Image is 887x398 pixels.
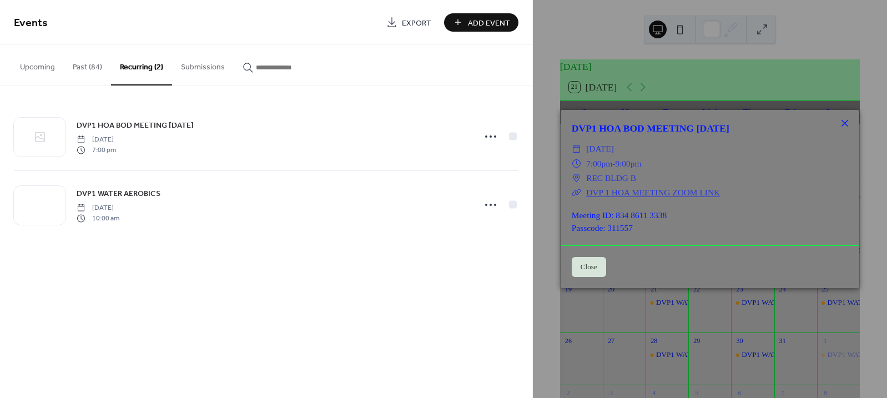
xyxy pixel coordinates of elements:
span: [DATE] [77,135,116,145]
span: 9:00pm [615,159,641,168]
button: Submissions [172,45,234,84]
a: DVP1 HOA BOD MEETING [DATE] [77,119,194,132]
span: [DATE] [77,203,119,213]
div: ​ [572,185,582,200]
span: [DATE] [586,142,614,156]
button: Recurring (2) [111,45,172,85]
span: - [612,159,615,168]
a: DVP1 HOA BOD MEETING [DATE] [572,123,729,134]
span: 7:00 pm [77,145,116,155]
span: Events [14,12,48,34]
a: Export [378,13,440,32]
button: Add Event [444,13,518,32]
span: DVP1 HOA BOD MEETING [DATE] [77,120,194,132]
button: Close [572,257,606,277]
button: Past (84) [64,45,111,84]
span: Add Event [468,17,510,29]
div: Meeting ID: 834 8611 3338 Passcode: 311557 [561,209,859,234]
a: DVP 1 HOA MEETING ZOOM LINK [586,188,720,197]
span: 10:00 am [77,213,119,223]
span: 7:00pm [586,159,612,168]
div: ​ [572,142,582,156]
button: Upcoming [11,45,64,84]
span: REC BLDG B [586,171,636,185]
span: DVP1 WATER AEROBICS [77,188,160,200]
span: Export [402,17,431,29]
div: ​ [572,171,582,185]
div: ​ [572,157,582,171]
a: DVP1 WATER AEROBICS [77,187,160,200]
